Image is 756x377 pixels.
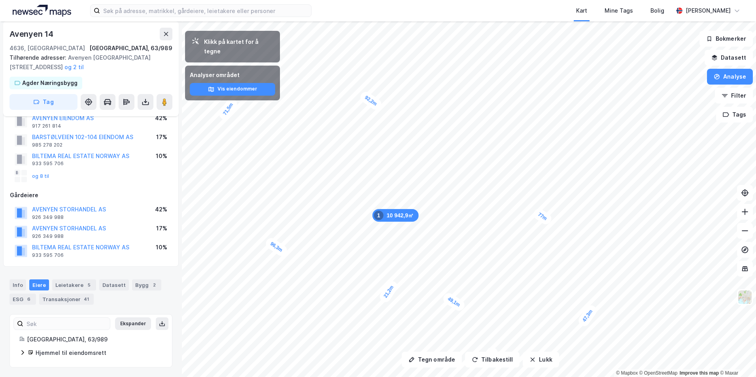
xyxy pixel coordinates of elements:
[25,295,33,303] div: 6
[576,6,587,15] div: Kart
[29,279,49,290] div: Eiere
[402,352,462,368] button: Tegn område
[9,294,36,305] div: ESG
[156,151,167,161] div: 10%
[82,295,91,303] div: 41
[9,279,26,290] div: Info
[576,303,599,328] div: Map marker
[716,339,756,377] iframe: Chat Widget
[9,54,68,61] span: Tilhørende adresser:
[605,6,633,15] div: Mine Tags
[639,370,678,376] a: OpenStreetMap
[9,94,77,110] button: Tag
[32,142,62,148] div: 985 278 202
[9,43,85,53] div: 4636, [GEOGRAPHIC_DATA]
[680,370,719,376] a: Improve this map
[99,279,129,290] div: Datasett
[22,78,77,88] div: Agder Næringsbygg
[716,339,756,377] div: Kontrollprogram for chat
[716,107,753,123] button: Tags
[190,70,275,80] div: Analyser området
[9,28,55,40] div: Avenyen 14
[715,88,753,104] button: Filter
[115,317,151,330] button: Ekspander
[155,113,167,123] div: 42%
[523,352,559,368] button: Lukk
[32,233,64,239] div: 926 349 988
[358,90,384,112] div: Map marker
[156,224,167,233] div: 17%
[155,205,167,214] div: 42%
[32,214,64,221] div: 926 349 988
[9,53,166,72] div: Avenyen [GEOGRAPHIC_DATA][STREET_ADDRESS]
[89,43,172,53] div: [GEOGRAPHIC_DATA], 63/989
[441,291,467,313] div: Map marker
[36,348,163,358] div: Hjemmel til eiendomsrett
[378,279,400,304] div: Map marker
[10,190,172,200] div: Gårdeiere
[13,5,71,17] img: logo.a4113a55bc3d86da70a041830d287a7e.svg
[217,96,239,122] div: Map marker
[27,335,163,344] div: [GEOGRAPHIC_DATA], 63/989
[23,318,110,330] input: Søk
[686,6,731,15] div: [PERSON_NAME]
[156,132,167,142] div: 17%
[32,160,64,167] div: 933 595 706
[616,370,638,376] a: Mapbox
[190,83,275,96] button: Vis eiendommer
[372,209,419,222] div: Map marker
[52,279,96,290] div: Leietakere
[32,252,64,258] div: 933 595 706
[85,281,93,289] div: 5
[150,281,158,289] div: 2
[650,6,664,15] div: Bolig
[100,5,311,17] input: Søk på adresse, matrikkel, gårdeiere, leietakere eller personer
[707,69,753,85] button: Analyse
[531,207,554,226] div: Map marker
[705,50,753,66] button: Datasett
[132,279,161,290] div: Bygg
[465,352,520,368] button: Tilbakestill
[374,211,384,220] div: 1
[32,123,61,129] div: 917 261 814
[264,236,289,258] div: Map marker
[737,290,752,305] img: Z
[39,294,94,305] div: Transaksjoner
[204,37,274,56] div: Klikk på kartet for å tegne
[699,31,753,47] button: Bokmerker
[156,243,167,252] div: 10%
